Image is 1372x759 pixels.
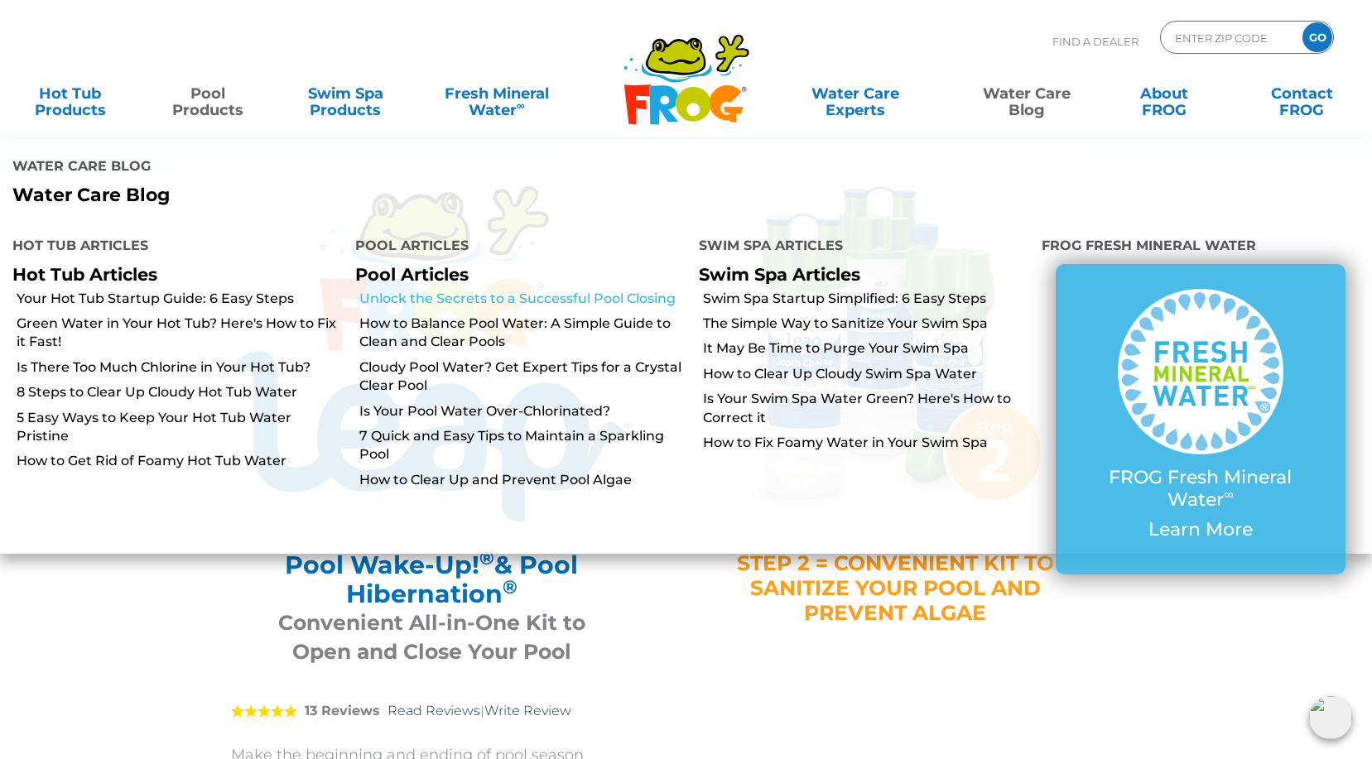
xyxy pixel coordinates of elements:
[503,575,518,598] sup: ®
[355,264,469,285] a: Pool Articles
[1302,22,1332,52] input: GO
[154,77,261,110] a: PoolProducts
[484,703,571,718] a: Write Review
[703,315,1029,333] a: The Simple Way to Sanitize Your Swim Spa
[1249,77,1355,110] a: ContactFROG
[1089,467,1312,511] p: FROG Fresh Mineral Water
[12,185,674,206] p: Water Care Blog
[17,383,343,401] a: 8 Steps to Clear Up Cloudy Hot Tub Water
[231,679,633,743] div: |
[359,315,686,352] a: How to Balance Pool Water: A Simple Guide to Clean and Clear Pools
[17,452,343,470] a: How to Get Rid of Foamy Hot Tub Water
[17,358,343,377] a: Is There Too Much Chlorine in Your Hot Tub?
[292,77,399,110] a: Swim SpaProducts
[1110,77,1217,110] a: AboutFROG
[703,290,1029,308] a: Swim Spa Startup Simplified: 6 Easy Steps
[430,77,564,110] a: Fresh MineralWater∞
[17,77,123,110] a: Hot TubProducts
[12,151,674,185] h4: Water Care Blog
[768,77,942,110] a: Water CareExperts
[1173,26,1285,50] input: Zip Code Form
[736,550,1055,625] h4: STEP 2 = CONVENIENT KIT TO SANITIZE YOUR POOL AND PREVENT ALGAE
[1309,696,1352,739] img: openIcon
[359,427,686,464] a: 7 Quick and Easy Tips to Maintain a Sparkling Pool
[703,390,1029,427] a: Is Your Swim Spa Water Green? Here's How to Correct it
[17,409,343,446] a: 5 Easy Ways to Keep Your Hot Tub Water Pristine
[252,550,612,608] h2: Pool Wake-Up! & Pool Hibernation
[1089,289,1312,549] a: FROG Fresh Mineral Water∞ Learn More
[305,703,380,718] strong: 13 Reviews
[1042,231,1360,264] h4: FROG Fresh Mineral Water
[973,77,1080,110] a: Water CareBlog
[17,290,343,308] a: Your Hot Tub Startup Guide: 6 Easy Steps
[12,264,157,285] a: Hot Tub Articles
[1089,519,1312,540] p: Learn More
[17,315,343,352] a: Green Water in Your Hot Tub? Here's How to Fix it Fast!
[252,608,612,666] h3: Convenient All-in-One Kit to Open and Close Your Pool
[359,358,686,396] a: Cloudy Pool Water? Get Expert Tips for a Crystal Clear Pool
[517,98,525,112] sup: ∞
[359,402,686,420] a: Is Your Pool Water Over-Chlorinated?
[12,231,330,264] h4: Hot Tub Articles
[703,339,1029,358] a: It May Be Time to Purge Your Swim Spa
[699,231,1017,264] h4: Swim Spa Articles
[355,231,673,264] h4: Pool Articles
[699,264,860,285] a: Swim Spa Articles
[359,290,686,308] a: Unlock the Secrets to a Successful Pool Closing
[1224,486,1234,502] sup: ∞
[388,703,480,718] a: Read Reviews
[359,471,686,489] a: How to Clear Up and Prevent Pool Algae
[479,546,494,569] sup: ®
[231,704,297,718] span: 5
[703,434,1029,452] a: How to Fix Foamy Water in Your Swim Spa
[1052,21,1139,62] p: Find A Dealer
[703,365,1029,383] a: How to Clear Up Cloudy Swim Spa Water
